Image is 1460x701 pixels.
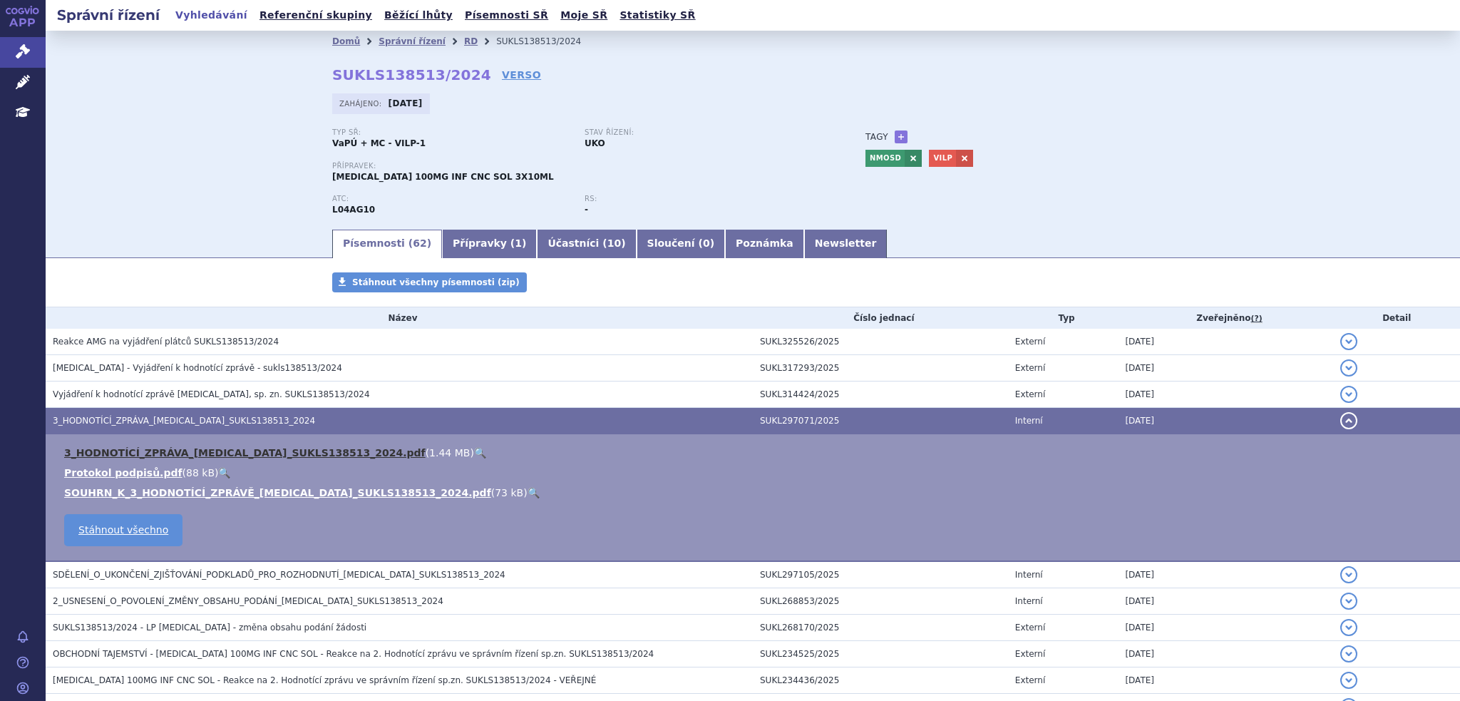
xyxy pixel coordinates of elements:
[865,150,905,167] a: NMOSD
[64,446,1446,460] li: ( )
[1118,561,1333,588] td: [DATE]
[753,355,1008,382] td: SUKL317293/2025
[46,5,171,25] h2: Správní řízení
[53,649,654,659] span: OBCHODNÍ TAJEMSTVÍ - UPLIZNA 100MG INF CNC SOL - Reakce na 2. Hodnotící zprávu ve správním řízení...
[474,447,486,459] a: 🔍
[753,641,1008,667] td: SUKL234525/2025
[332,36,360,46] a: Domů
[1340,566,1357,583] button: detail
[339,98,384,109] span: Zahájeno:
[496,31,600,52] li: SUKLS138513/2024
[53,623,366,633] span: SUKLS138513/2024 - LP Uplizna - změna obsahu podání žádosti
[804,230,888,258] a: Newsletter
[895,131,908,143] a: +
[585,138,605,148] strong: UKO
[865,128,888,145] h3: Tagy
[352,277,520,287] span: Stáhnout všechny písemnosti (zip)
[464,36,478,46] a: RD
[1251,314,1263,324] abbr: (?)
[53,596,443,606] span: 2_USNESENÍ_O_POVOLENÍ_ZMĚNY_OBSAHU_PODÁNÍ_UPLIZNA_SUKLS138513_2024
[53,337,279,347] span: Reakce AMG na vyjádření plátců SUKLS138513/2024
[1008,307,1119,329] th: Typ
[1118,588,1333,615] td: [DATE]
[1015,675,1045,685] span: Externí
[1118,329,1333,355] td: [DATE]
[53,416,315,426] span: 3_HODNOTÍCÍ_ZPRÁVA_UPLIZNA_SUKLS138513_2024
[1333,307,1460,329] th: Detail
[332,272,527,292] a: Stáhnout všechny písemnosti (zip)
[53,363,342,373] span: UPLIZNA - Vyjádření k hodnotící zprávě - sukls138513/2024
[528,487,540,498] a: 🔍
[1015,596,1043,606] span: Interní
[255,6,376,25] a: Referenční skupiny
[502,68,541,82] a: VERSO
[1340,619,1357,636] button: detail
[1015,649,1045,659] span: Externí
[1015,623,1045,633] span: Externí
[1340,386,1357,403] button: detail
[585,205,588,215] strong: -
[515,237,522,249] span: 1
[413,237,426,249] span: 62
[1118,667,1333,694] td: [DATE]
[332,205,375,215] strong: INEBILIZUMAB
[171,6,252,25] a: Vyhledávání
[1340,645,1357,662] button: detail
[1340,672,1357,689] button: detail
[64,467,182,479] a: Protokol podpisů.pdf
[725,230,804,258] a: Poznámka
[556,6,612,25] a: Moje SŘ
[332,66,491,83] strong: SUKLS138513/2024
[53,570,505,580] span: SDĚLENÍ_O_UKONČENÍ_ZJIŠŤOVÁNÍ_PODKLADŮ_PRO_ROZHODNUTÍ_UPLIZNA_SUKLS138513_2024
[332,128,570,137] p: Typ SŘ:
[332,195,570,203] p: ATC:
[753,561,1008,588] td: SUKL297105/2025
[753,667,1008,694] td: SUKL234436/2025
[53,675,596,685] span: UPLIZNA 100MG INF CNC SOL - Reakce na 2. Hodnotící zprávu ve správním řízení sp.zn. SUKLS138513/2...
[1118,408,1333,434] td: [DATE]
[753,382,1008,408] td: SUKL314424/2025
[753,588,1008,615] td: SUKL268853/2025
[64,466,1446,480] li: ( )
[929,150,956,167] a: VILP
[64,514,182,546] a: Stáhnout všechno
[1118,382,1333,408] td: [DATE]
[637,230,725,258] a: Sloučení (0)
[46,307,753,329] th: Název
[1015,570,1043,580] span: Interní
[186,467,215,479] span: 88 kB
[332,162,837,170] p: Přípravek:
[461,6,552,25] a: Písemnosti SŘ
[1340,593,1357,610] button: detail
[1015,363,1045,373] span: Externí
[585,128,823,137] p: Stav řízení:
[64,447,426,459] a: 3_HODNOTÍCÍ_ZPRÁVA_[MEDICAL_DATA]_SUKLS138513_2024.pdf
[1340,333,1357,350] button: detail
[1015,416,1043,426] span: Interní
[495,487,523,498] span: 73 kB
[64,486,1446,500] li: ( )
[332,230,442,258] a: Písemnosti (62)
[380,6,457,25] a: Běžící lhůty
[1340,359,1357,377] button: detail
[442,230,537,258] a: Přípravky (1)
[615,6,699,25] a: Statistiky SŘ
[585,195,823,203] p: RS:
[753,615,1008,641] td: SUKL268170/2025
[537,230,636,258] a: Účastníci (10)
[703,237,710,249] span: 0
[1118,307,1333,329] th: Zveřejněno
[1118,355,1333,382] td: [DATE]
[332,138,426,148] strong: VaPÚ + MC - VILP-1
[1015,389,1045,399] span: Externí
[379,36,446,46] a: Správní řízení
[53,389,370,399] span: Vyjádření k hodnotící zprávě UPLIZNA, sp. zn. SUKLS138513/2024
[1118,615,1333,641] td: [DATE]
[1015,337,1045,347] span: Externí
[64,487,491,498] a: SOUHRN_K_3_HODNOTÍCÍ_ZPRÁVĚ_[MEDICAL_DATA]_SUKLS138513_2024.pdf
[429,447,470,459] span: 1.44 MB
[753,307,1008,329] th: Číslo jednací
[389,98,423,108] strong: [DATE]
[1118,641,1333,667] td: [DATE]
[607,237,621,249] span: 10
